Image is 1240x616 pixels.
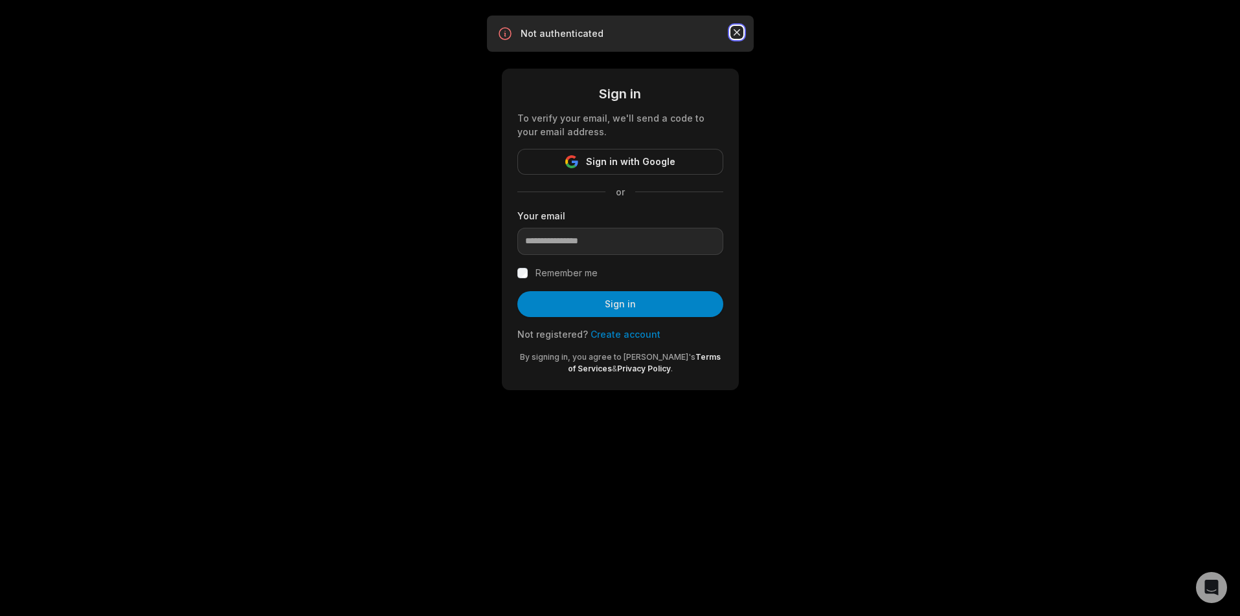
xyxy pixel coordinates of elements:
div: To verify your email, we'll send a code to your email address. [517,111,723,138]
button: Sign in with Google [517,149,723,175]
a: Terms of Services [568,352,721,373]
div: Open Intercom Messenger [1196,572,1227,603]
a: Privacy Policy [617,364,671,373]
span: . [671,364,673,373]
p: Not authenticated [521,27,720,40]
span: & [612,364,617,373]
button: Sign in [517,291,723,317]
label: Your email [517,209,723,223]
label: Remember me [535,265,598,281]
span: By signing in, you agree to [PERSON_NAME]'s [520,352,695,362]
div: Sign in [517,84,723,104]
a: Create account [591,329,660,340]
span: Not registered? [517,329,588,340]
span: or [605,185,635,199]
span: Sign in with Google [586,154,675,170]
